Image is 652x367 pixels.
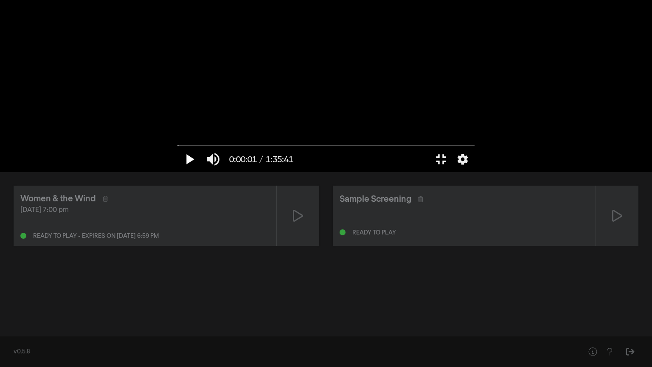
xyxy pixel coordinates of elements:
div: Ready to play - expires on [DATE] 6:59 pm [33,233,159,239]
button: Wiedergabe [177,147,201,172]
button: Help [584,343,601,360]
div: v0.5.8 [14,347,567,356]
div: Sample Screening [340,193,411,206]
button: Sign Out [621,343,638,360]
div: Women & the Wind [20,192,96,205]
div: [DATE] 7:00 pm [20,205,270,215]
div: Ready to play [352,230,396,236]
button: Stummschalten [201,147,225,172]
button: Help [601,343,618,360]
button: Vollbildmodus beenden [429,147,453,172]
button: Weitere Einstellungen [453,147,472,172]
button: 0:00:01 / 1:35:41 [225,147,298,172]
